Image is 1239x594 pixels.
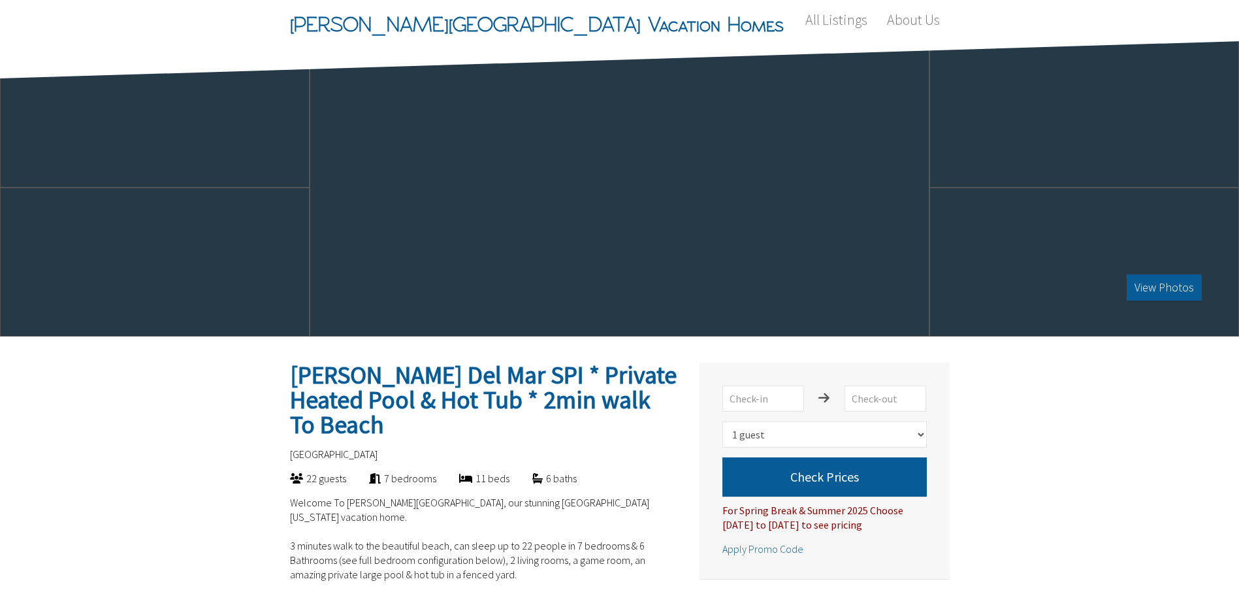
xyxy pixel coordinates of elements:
button: Check Prices [722,457,927,497]
h2: [PERSON_NAME] Del Mar SPI * Private Heated Pool & Hot Tub * 2min walk To Beach [290,363,677,437]
span: [GEOGRAPHIC_DATA] [290,448,378,461]
span: [PERSON_NAME][GEOGRAPHIC_DATA] Vacation Homes [290,5,784,44]
input: Check-in [722,386,804,412]
div: 11 beds [436,471,509,486]
div: 22 guests [267,471,346,486]
input: Check-out [845,386,926,412]
div: For Spring Break & Summer 2025 Choose [DATE] to [DATE] to see pricing [722,497,927,532]
button: View Photos [1127,274,1202,301]
div: 6 baths [509,471,577,486]
div: 7 bedrooms [346,471,436,486]
span: Apply Promo Code [722,542,803,555]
